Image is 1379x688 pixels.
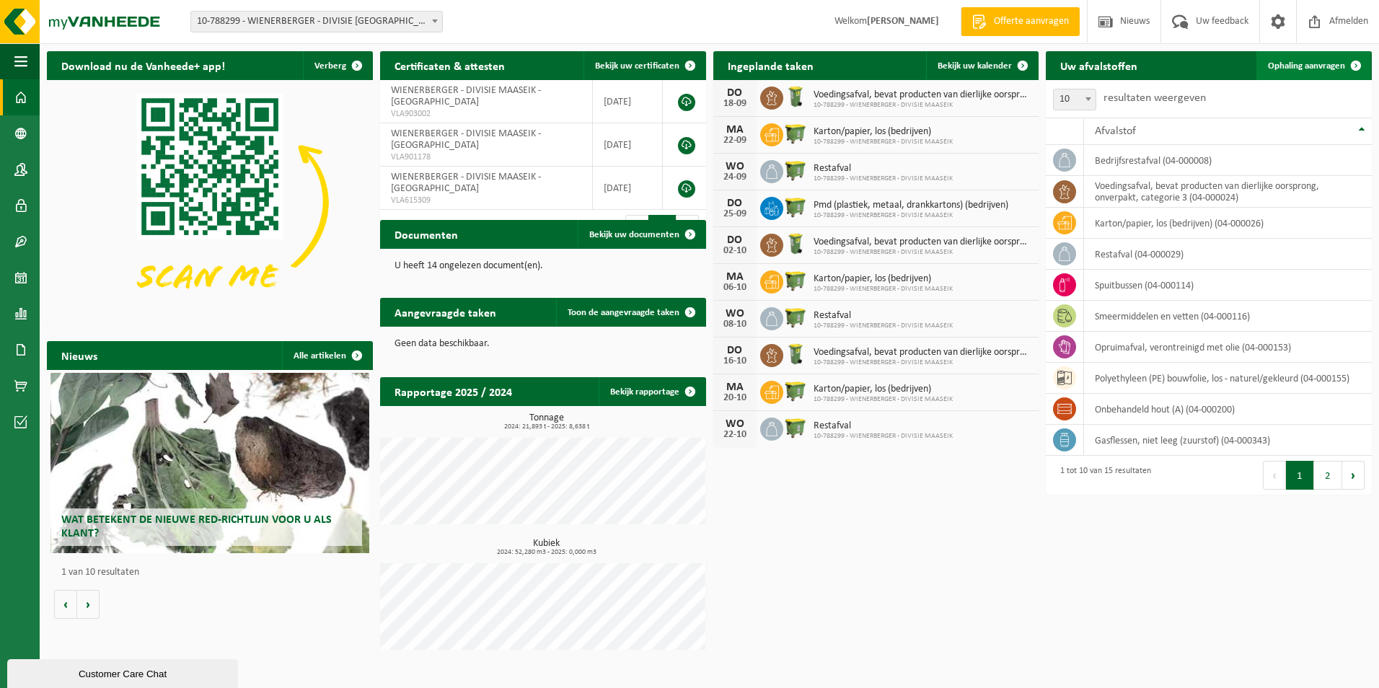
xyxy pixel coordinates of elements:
span: Bekijk uw certificaten [595,61,679,71]
span: Afvalstof [1095,125,1136,137]
span: Karton/papier, los (bedrijven) [814,384,953,395]
iframe: chat widget [7,656,241,688]
td: smeermiddelen en vetten (04-000116) [1084,301,1372,332]
td: gasflessen, niet leeg (zuurstof) (04-000343) [1084,425,1372,456]
h2: Uw afvalstoffen [1046,51,1152,79]
td: bedrijfsrestafval (04-000008) [1084,145,1372,176]
span: Restafval [814,420,953,432]
span: Karton/papier, los (bedrijven) [814,273,953,285]
td: onbehandeld hout (A) (04-000200) [1084,394,1372,425]
img: WB-0140-HPE-GN-50 [783,342,808,366]
p: Geen data beschikbaar. [395,339,692,349]
div: 25-09 [721,209,749,219]
span: Restafval [814,310,953,322]
span: 10 [1054,89,1096,110]
div: DO [721,345,749,356]
span: 2024: 52,280 m3 - 2025: 0,000 m3 [387,549,706,556]
a: Alle artikelen [282,341,371,370]
div: 22-09 [721,136,749,146]
span: 10-788299 - WIENERBERGER - DIVISIE MAASEIK [814,175,953,183]
a: Ophaling aanvragen [1256,51,1370,80]
div: WO [721,418,749,430]
div: WO [721,308,749,319]
span: Karton/papier, los (bedrijven) [814,126,953,138]
img: Download de VHEPlus App [47,80,373,325]
img: WB-1100-HPE-GN-50 [783,415,808,440]
h2: Ingeplande taken [713,51,828,79]
a: Bekijk uw documenten [578,220,705,249]
h2: Aangevraagde taken [380,298,511,326]
div: 06-10 [721,283,749,293]
span: 10 [1053,89,1096,110]
a: Offerte aanvragen [961,7,1080,36]
button: Next [1342,461,1365,490]
img: WB-1100-HPE-GN-50 [783,379,808,403]
div: 16-10 [721,356,749,366]
h3: Kubiek [387,539,706,556]
span: 10-788299 - WIENERBERGER - DIVISIE MAASEIK [814,432,953,441]
span: VLA901178 [391,151,581,163]
a: Wat betekent de nieuwe RED-richtlijn voor u als klant? [50,373,370,553]
div: 22-10 [721,430,749,440]
span: 10-788299 - WIENERBERGER - DIVISIE MAASEIK - MAASEIK [191,12,442,32]
td: restafval (04-000029) [1084,239,1372,270]
span: 2024: 21,893 t - 2025: 8,638 t [387,423,706,431]
div: DO [721,87,749,99]
button: Volgende [77,590,100,619]
h2: Download nu de Vanheede+ app! [47,51,239,79]
span: Wat betekent de nieuwe RED-richtlijn voor u als klant? [61,514,332,539]
h3: Tonnage [387,413,706,431]
span: 10-788299 - WIENERBERGER - DIVISIE MAASEIK - MAASEIK [190,11,443,32]
p: 1 van 10 resultaten [61,568,366,578]
div: DO [721,198,749,209]
div: DO [721,234,749,246]
h2: Certificaten & attesten [380,51,519,79]
span: Bekijk uw kalender [938,61,1012,71]
span: Verberg [314,61,346,71]
span: 10-788299 - WIENERBERGER - DIVISIE MAASEIK [814,285,953,294]
td: opruimafval, verontreinigd met olie (04-000153) [1084,332,1372,363]
span: Voedingsafval, bevat producten van dierlijke oorsprong, onverpakt, categorie 3 [814,89,1032,101]
span: VLA615309 [391,195,581,206]
span: Toon de aangevraagde taken [568,308,679,317]
td: [DATE] [593,80,663,123]
div: MA [721,382,749,393]
h2: Rapportage 2025 / 2024 [380,377,527,405]
div: 20-10 [721,393,749,403]
td: [DATE] [593,167,663,210]
span: WIENERBERGER - DIVISIE MAASEIK - [GEOGRAPHIC_DATA] [391,85,541,107]
span: Pmd (plastiek, metaal, drankkartons) (bedrijven) [814,200,1008,211]
td: voedingsafval, bevat producten van dierlijke oorsprong, onverpakt, categorie 3 (04-000024) [1084,176,1372,208]
span: Voedingsafval, bevat producten van dierlijke oorsprong, onverpakt, categorie 3 [814,237,1032,248]
h2: Nieuws [47,341,112,369]
div: WO [721,161,749,172]
span: 10-788299 - WIENERBERGER - DIVISIE MAASEIK [814,322,953,330]
button: Vorige [54,590,77,619]
span: 10-788299 - WIENERBERGER - DIVISIE MAASEIK [814,358,1032,367]
span: Ophaling aanvragen [1268,61,1345,71]
button: 1 [1286,461,1314,490]
button: Previous [1263,461,1286,490]
div: 24-09 [721,172,749,182]
span: 10-788299 - WIENERBERGER - DIVISIE MAASEIK [814,395,953,404]
td: [DATE] [593,123,663,167]
span: 10-788299 - WIENERBERGER - DIVISIE MAASEIK [814,101,1032,110]
a: Bekijk uw kalender [926,51,1037,80]
span: Restafval [814,163,953,175]
img: WB-1100-HPE-GN-50 [783,158,808,182]
td: polyethyleen (PE) bouwfolie, los - naturel/gekleurd (04-000155) [1084,363,1372,394]
span: 10-788299 - WIENERBERGER - DIVISIE MAASEIK [814,211,1008,220]
span: Bekijk uw documenten [589,230,679,239]
span: Offerte aanvragen [990,14,1072,29]
img: WB-1100-HPE-GN-50 [783,121,808,146]
a: Bekijk rapportage [599,377,705,406]
span: WIENERBERGER - DIVISIE MAASEIK - [GEOGRAPHIC_DATA] [391,128,541,151]
td: karton/papier, los (bedrijven) (04-000026) [1084,208,1372,239]
div: MA [721,271,749,283]
p: U heeft 14 ongelezen document(en). [395,261,692,271]
span: 10-788299 - WIENERBERGER - DIVISIE MAASEIK [814,248,1032,257]
div: 08-10 [721,319,749,330]
strong: [PERSON_NAME] [867,16,939,27]
td: spuitbussen (04-000114) [1084,270,1372,301]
